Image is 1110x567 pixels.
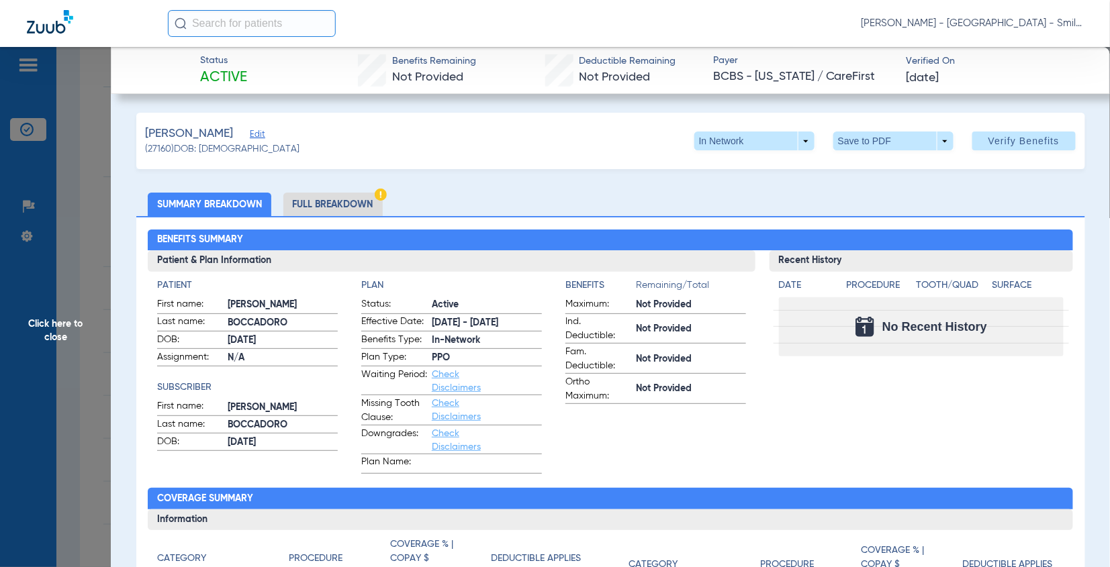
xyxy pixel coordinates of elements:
[580,71,651,83] span: Not Provided
[847,278,911,293] h4: Procedure
[992,278,1064,297] app-breakdown-title: Surface
[148,193,271,216] li: Summary Breakdown
[432,370,481,393] a: Check Disclaimers
[636,382,746,396] span: Not Provided
[432,429,481,452] a: Check Disclaimers
[375,189,387,201] img: Hazard
[992,278,1064,293] h4: Surface
[228,418,338,432] span: BOCCADORO
[972,132,1076,150] button: Verify Benefits
[565,375,631,403] span: Ortho Maximum:
[907,70,939,87] span: [DATE]
[228,333,338,348] span: [DATE]
[636,322,746,336] span: Not Provided
[779,278,835,293] h4: Date
[361,297,427,313] span: Status:
[157,297,223,313] span: First name:
[636,352,746,366] span: Not Provided
[228,351,338,365] span: N/A
[565,278,636,297] app-breakdown-title: Benefits
[432,399,481,421] a: Check Disclaimers
[200,54,247,68] span: Status
[833,132,954,150] button: Save to PDF
[157,399,223,415] span: First name:
[148,229,1073,251] h2: Benefits Summary
[361,315,427,331] span: Effective Date:
[432,298,542,312] span: Active
[157,350,223,366] span: Assignment:
[361,368,427,395] span: Waiting Period:
[200,68,247,87] span: Active
[228,401,338,415] span: [PERSON_NAME]
[228,316,338,330] span: BOCCADORO
[694,132,815,150] button: In Network
[1043,503,1110,567] iframe: Chat Widget
[157,278,338,293] h4: Patient
[988,136,1060,146] span: Verify Benefits
[148,488,1073,509] h2: Coverage Summary
[361,397,427,425] span: Missing Tooth Clause:
[770,250,1073,272] h3: Recent History
[847,278,911,297] app-breakdown-title: Procedure
[491,552,581,566] h4: Deductible Applies
[228,298,338,312] span: [PERSON_NAME]
[432,351,542,365] span: PPO
[148,509,1073,531] h3: Information
[565,278,636,293] h4: Benefits
[855,317,874,337] img: Calendar
[636,298,746,312] span: Not Provided
[636,278,746,297] span: Remaining/Total
[392,71,463,83] span: Not Provided
[361,455,427,473] span: Plan Name:
[565,315,631,343] span: Ind. Deductible:
[361,278,542,293] h4: Plan
[157,380,338,395] h4: Subscriber
[580,54,676,68] span: Deductible Remaining
[713,54,895,68] span: Payer
[283,193,383,216] li: Full Breakdown
[148,250,755,272] h3: Patient & Plan Information
[907,54,1089,68] span: Verified On
[565,297,631,313] span: Maximum:
[27,10,73,34] img: Zuub Logo
[228,435,338,450] span: [DATE]
[289,552,342,566] h4: Procedure
[713,68,895,85] span: BCBS - [US_STATE] / CareFirst
[361,427,427,454] span: Downgrades:
[432,316,542,330] span: [DATE] - [DATE]
[916,278,987,293] h4: Tooth/Quad
[157,435,223,451] span: DOB:
[390,537,484,566] h4: Coverage % | Copay $
[168,10,336,37] input: Search for patients
[146,142,300,156] span: (27160) DOB: [DEMOGRAPHIC_DATA]
[157,552,206,566] h4: Category
[250,130,262,142] span: Edit
[862,17,1083,30] span: [PERSON_NAME] - [GEOGRAPHIC_DATA] - SmileLand PD
[916,278,987,297] app-breakdown-title: Tooth/Quad
[175,17,187,30] img: Search Icon
[146,125,234,142] span: [PERSON_NAME]
[157,333,223,349] span: DOB:
[432,333,542,348] span: In-Network
[779,278,835,297] app-breakdown-title: Date
[361,350,427,366] span: Plan Type:
[882,320,987,333] span: No Recent History
[565,345,631,373] span: Fam. Deductible:
[157,417,223,433] span: Last name:
[392,54,476,68] span: Benefits Remaining
[157,315,223,331] span: Last name:
[361,333,427,349] span: Benefits Type:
